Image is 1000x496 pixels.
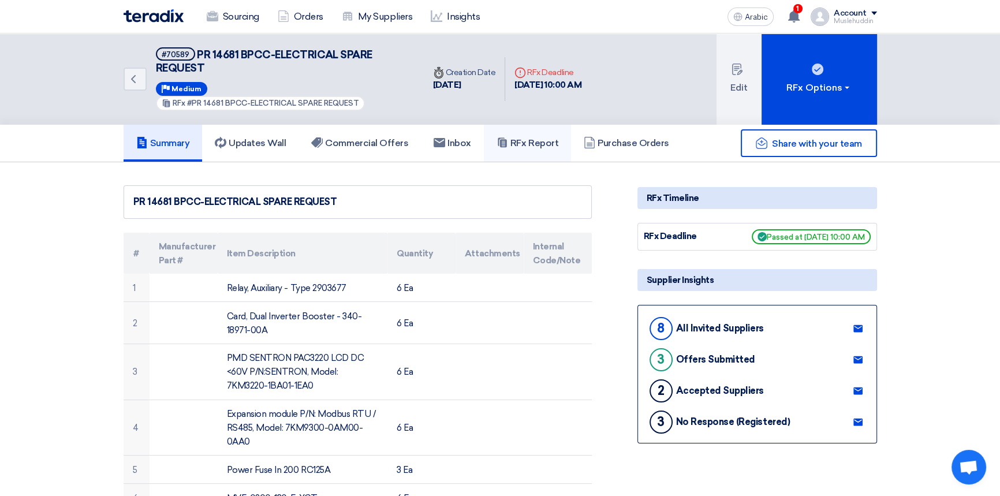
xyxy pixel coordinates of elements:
[150,137,190,148] font: Summary
[227,283,346,293] font: Relay, Auxiliary - Type 2903677
[159,241,215,266] font: Manufacturer Part #
[202,125,298,162] a: Updates Wall
[268,4,333,29] a: Orders
[571,125,682,162] a: Purchase Orders
[133,196,337,207] font: PR 14681 BPCC-ELECTRICAL SPARE REQUEST
[527,68,573,77] font: RFx Deadline
[397,423,413,433] font: 6 Ea
[730,82,748,93] font: Edit
[657,320,665,336] font: 8
[514,80,581,90] font: [DATE] 10:00 AM
[133,248,139,259] font: #
[676,323,764,334] font: All Invited Suppliers
[397,367,413,377] font: 6 Ea
[767,233,865,241] font: Passed at [DATE] 10:00 AM
[171,85,202,93] font: Medium
[223,11,259,22] font: Sourcing
[676,385,764,396] font: Accepted Suppliers
[658,383,665,398] font: 2
[133,283,136,293] font: 1
[421,125,484,162] a: Inbox
[325,137,408,148] font: Commercial Offers
[510,137,558,148] font: RFx Report
[298,125,421,162] a: Commercial Offers
[156,47,410,76] h5: PR 14681 BPCC-ELECTRICAL SPARE REQUEST
[397,465,412,475] font: 3 Ea
[133,367,137,377] font: 3
[657,414,665,430] font: 3
[447,137,471,148] font: Inbox
[397,283,413,293] font: 6 Ea
[446,68,496,77] font: Creation Date
[133,423,139,433] font: 4
[227,311,362,335] font: Card, Dual Inverter Booster - 340-18971-00A
[227,465,330,475] font: Power Fuse In 200 RC125A
[772,138,861,149] font: Share with your team
[162,50,189,59] font: #70589
[333,4,421,29] a: My Suppliers
[676,354,755,365] font: Offers Submitted
[465,248,520,259] font: Attachments
[227,409,376,447] font: Expansion module P/N: Modbus RTU / RS485, Model: 7KM9300-0AM00-0AA0
[294,11,323,22] font: Orders
[598,137,669,148] font: Purchase Orders
[173,99,185,107] font: RFx
[447,11,480,22] font: Insights
[124,9,184,23] img: Teradix logo
[156,49,372,74] font: PR 14681 BPCC-ELECTRICAL SPARE REQUEST
[484,125,571,162] a: RFx Report
[433,80,461,90] font: [DATE]
[796,5,799,13] font: 1
[762,33,877,125] button: RFx Options
[727,8,774,26] button: Arabic
[397,318,413,329] font: 6 Ea
[811,8,829,26] img: profile_test.png
[533,241,581,266] font: Internal Code/Note
[133,465,137,475] font: 5
[229,137,286,148] font: Updates Wall
[421,4,489,29] a: Insights
[227,353,364,391] font: PMD SENTRON PAC3220 LCD DC <60V P/N:SENTRON, Model: 7KM3220-1BA01-1EA0
[187,99,359,107] font: #PR 14681 BPCC-ELECTRICAL SPARE REQUEST
[644,231,697,241] font: RFx Deadline
[124,125,203,162] a: Summary
[745,12,768,22] font: Arabic
[657,352,665,367] font: 3
[647,275,714,285] font: Supplier Insights
[676,416,790,427] font: No Response (Registered)
[834,8,867,18] font: Account
[952,450,986,484] div: Open chat
[227,248,296,259] font: Item Description
[133,318,137,329] font: 2
[647,193,699,203] font: RFx Timeline
[717,33,762,125] button: Edit
[834,17,874,25] font: Muslehuddin
[358,11,412,22] font: My Suppliers
[197,4,268,29] a: Sourcing
[397,248,433,259] font: Quantity
[786,82,842,93] font: RFx Options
